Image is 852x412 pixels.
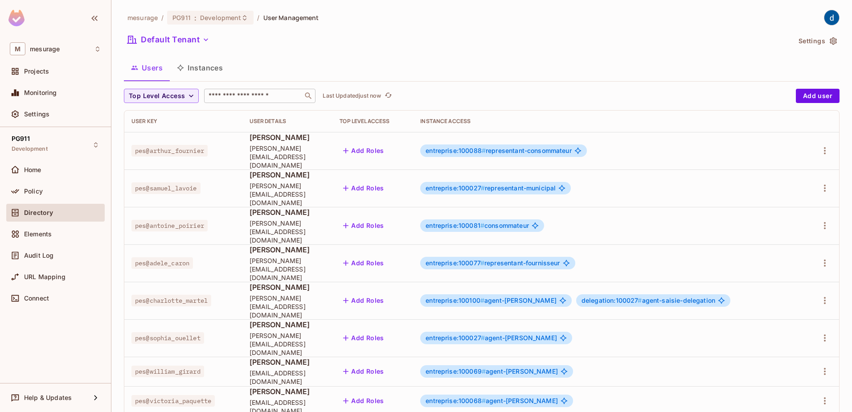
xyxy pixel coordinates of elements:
span: pes@antoine_poirier [131,220,208,231]
button: Add Roles [340,364,388,379]
span: representant-municipal [426,185,556,192]
button: Add Roles [340,293,388,308]
span: Monitoring [24,89,57,96]
span: representant-fournisseur [426,260,560,267]
span: entreprise:100088 [426,147,486,154]
button: Users [124,57,170,79]
button: Default Tenant [124,33,213,47]
span: pes@william_girard [131,366,204,377]
span: Policy [24,188,43,195]
span: pes@samuel_lavoie [131,182,201,194]
span: [PERSON_NAME][EMAIL_ADDRESS][DOMAIN_NAME] [250,294,326,319]
button: Add Roles [340,144,388,158]
button: refresh [383,91,393,101]
span: # [482,367,486,375]
span: [PERSON_NAME][EMAIL_ADDRESS][DOMAIN_NAME] [250,256,326,282]
span: agent-[PERSON_NAME] [426,334,557,342]
span: delegation:100027 [582,297,642,304]
span: [PERSON_NAME][EMAIL_ADDRESS][DOMAIN_NAME] [250,219,326,244]
button: Instances [170,57,230,79]
span: entreprise:100068 [426,397,486,404]
span: Elements [24,231,52,238]
span: pes@arthur_fournier [131,145,208,157]
span: [PERSON_NAME] [250,132,326,142]
span: # [481,334,485,342]
span: agent-[PERSON_NAME] [426,297,557,304]
li: / [161,13,164,22]
div: User Key [131,118,235,125]
span: [PERSON_NAME][EMAIL_ADDRESS][DOMAIN_NAME] [250,331,326,357]
span: [PERSON_NAME][EMAIL_ADDRESS][DOMAIN_NAME] [250,181,326,207]
span: User Management [263,13,319,22]
span: Projects [24,68,49,75]
span: Click to refresh data [381,91,393,101]
span: # [481,184,485,192]
span: [PERSON_NAME] [250,170,326,180]
span: entreprise:100069 [426,367,486,375]
span: [PERSON_NAME] [250,245,326,255]
img: SReyMgAAAABJRU5ErkJggg== [8,10,25,26]
span: [PERSON_NAME] [250,320,326,330]
span: URL Mapping [24,273,66,280]
button: Add Roles [340,394,388,408]
span: agent-[PERSON_NAME] [426,397,558,404]
div: User Details [250,118,326,125]
span: # [480,297,484,304]
img: dev 911gcl [824,10,839,25]
span: [EMAIL_ADDRESS][DOMAIN_NAME] [250,369,326,386]
span: [PERSON_NAME] [250,357,326,367]
span: entreprise:100027 [426,334,485,342]
p: Last Updated just now [323,92,381,99]
span: pes@sophia_ouellet [131,332,204,344]
span: Home [24,166,41,173]
span: pes@charlotte_martel [131,295,211,306]
span: [PERSON_NAME][EMAIL_ADDRESS][DOMAIN_NAME] [250,144,326,169]
span: : [194,14,197,21]
span: pes@victoria_paquette [131,395,215,407]
span: Top Level Access [129,91,185,102]
span: entreprise:100100 [426,297,484,304]
span: Help & Updates [24,394,72,401]
button: Add Roles [340,331,388,345]
span: Development [12,145,48,152]
span: [PERSON_NAME] [250,387,326,396]
span: entreprise:100027 [426,184,485,192]
span: Audit Log [24,252,53,259]
span: the active workspace [127,13,158,22]
span: # [638,297,642,304]
span: entreprise:100081 [426,222,484,229]
span: PG911 [12,135,30,142]
span: M [10,42,25,55]
button: Settings [795,34,840,48]
span: [PERSON_NAME] [250,207,326,217]
span: entreprise:100077 [426,259,484,267]
span: [PERSON_NAME] [250,282,326,292]
span: Connect [24,295,49,302]
span: consommateur [426,222,529,229]
span: Development [200,13,241,22]
span: Directory [24,209,53,216]
span: refresh [385,91,392,100]
span: representant-consommateur [426,147,571,154]
span: # [482,147,486,154]
button: Top Level Access [124,89,199,103]
div: Top Level Access [340,118,406,125]
span: Settings [24,111,49,118]
span: agent-[PERSON_NAME] [426,368,558,375]
button: Add Roles [340,256,388,270]
div: Instance Access [420,118,797,125]
span: PG911 [172,13,191,22]
span: # [482,397,486,404]
span: # [480,222,484,229]
button: Add Roles [340,181,388,195]
button: Add Roles [340,218,388,233]
span: # [480,259,484,267]
span: agent-saisie-delegation [582,297,715,304]
span: Workspace: mesurage [30,45,60,53]
li: / [257,13,259,22]
button: Add user [796,89,840,103]
span: pes@adele_caron [131,257,193,269]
